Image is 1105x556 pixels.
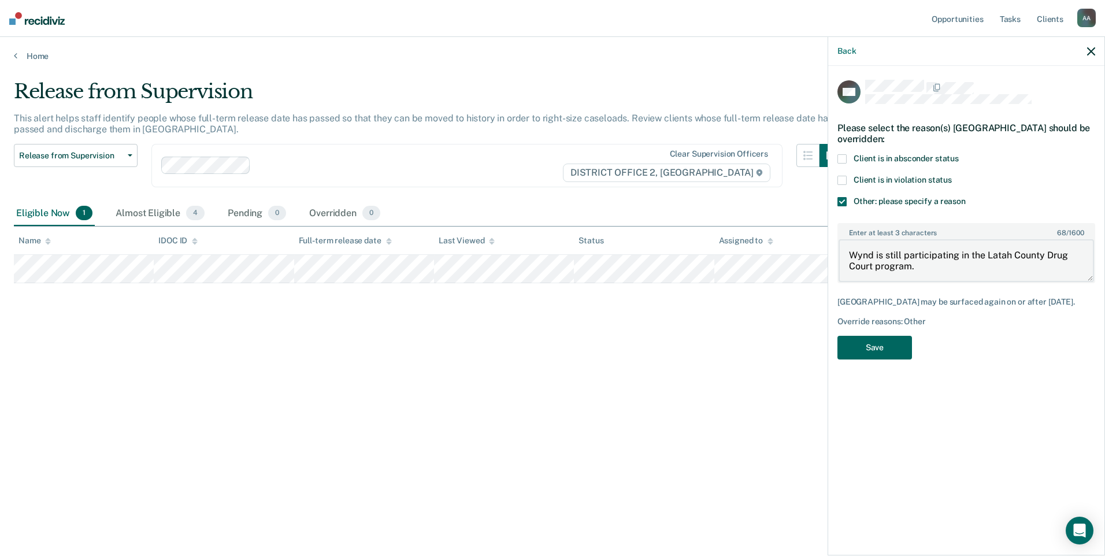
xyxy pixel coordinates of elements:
span: 68 [1057,229,1066,237]
span: / 1600 [1057,229,1084,237]
span: 0 [362,206,380,221]
div: Please select the reason(s) [GEOGRAPHIC_DATA] should be overridden: [837,113,1095,154]
img: Recidiviz [9,12,65,25]
div: Open Intercom Messenger [1066,517,1093,544]
span: DISTRICT OFFICE 2, [GEOGRAPHIC_DATA] [563,164,770,182]
span: Release from Supervision [19,151,123,161]
div: [GEOGRAPHIC_DATA] may be surfaced again on or after [DATE]. [837,297,1095,307]
div: Full-term release date [299,236,392,246]
a: Home [14,51,1091,61]
p: This alert helps staff identify people whose full-term release date has passed so that they can b... [14,113,832,135]
textarea: Wynd is still participating in the Latah County Drug Court program. [839,239,1094,282]
span: Client is in violation status [854,175,952,184]
div: Clear supervision officers [670,149,768,159]
div: IDOC ID [158,236,198,246]
div: Overridden [307,201,383,227]
button: Save [837,336,912,359]
div: Name [18,236,51,246]
div: Eligible Now [14,201,95,227]
span: 4 [186,206,205,221]
div: Assigned to [719,236,773,246]
div: Almost Eligible [113,201,207,227]
div: Override reasons: Other [837,317,1095,327]
div: Pending [225,201,288,227]
div: Release from Supervision [14,80,843,113]
button: Back [837,46,856,56]
label: Enter at least 3 characters [839,224,1094,237]
div: Status [579,236,603,246]
span: 1 [76,206,92,221]
span: 0 [268,206,286,221]
div: A A [1077,9,1096,27]
span: Client is in absconder status [854,154,959,163]
div: Last Viewed [439,236,495,246]
span: Other: please specify a reason [854,197,966,206]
